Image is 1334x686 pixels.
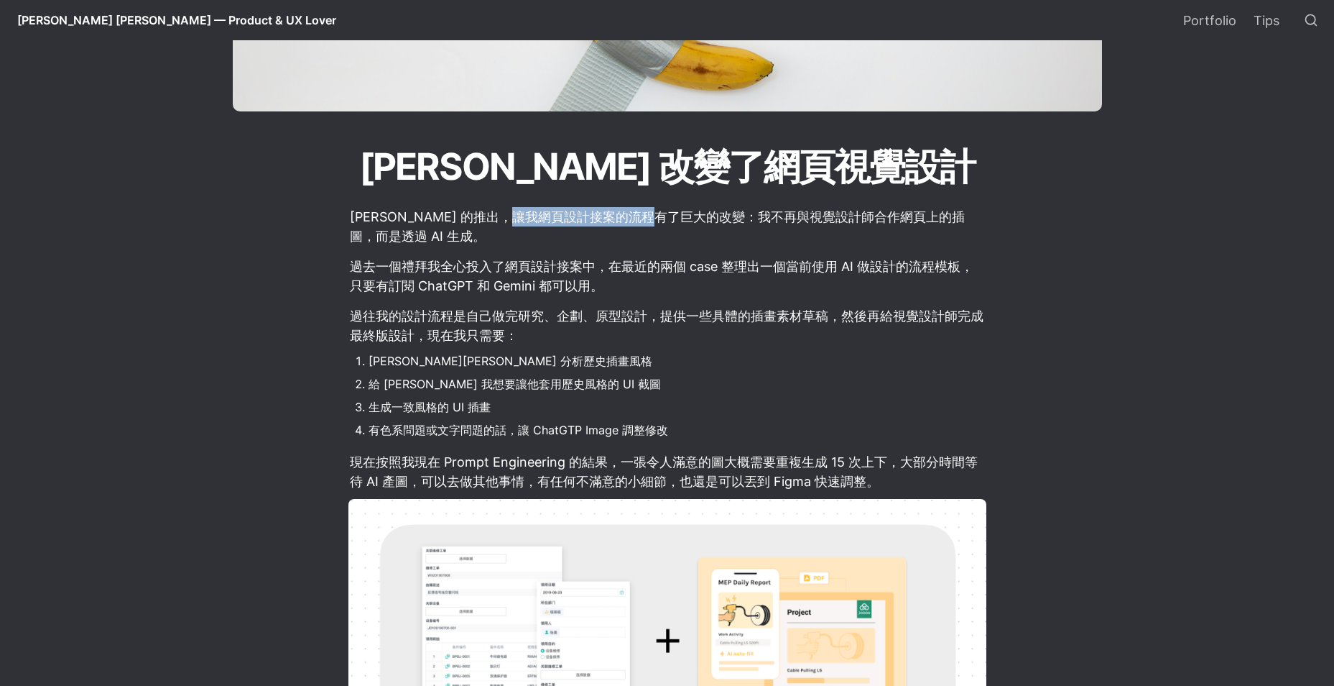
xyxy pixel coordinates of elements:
p: [PERSON_NAME] 的推出，讓我網頁設計接案的流程有了巨大的改變：我不再與視覺設計師合作網頁上的插圖，而是透過 AI 生成。 [348,205,986,248]
p: 過往我的設計流程是自己做完研究、企劃、原型設計，提供一些具體的插畫素材草稿，然後再給視覺設計師完成最終版設計，現在我只需要： [348,304,986,347]
p: 現在按照我現在 Prompt Engineering 的結果，一張令人滿意的圖大概需要重複生成 15 次上下，大部分時間等待 AI 產圖，可以去做其他事情，有任何不滿意的小細節，也還是可以丟到 ... [348,450,986,493]
li: 給 [PERSON_NAME] 我想要讓他套用歷史風格的 UI 截圖 [369,373,986,395]
p: 過去一個禮拜我全心投入了網頁設計接案中，在最近的兩個 case 整理出一個當前使用 AI 做設計的流程模板，只要有訂閱 ChatGPT 和 Gemini 都可以用。 [348,255,986,298]
span: [PERSON_NAME] [PERSON_NAME] — Product & UX Lover [17,13,336,27]
h1: [PERSON_NAME] 改變了網頁視覺設計 [279,137,1055,196]
li: 生成一致風格的 UI 插畫 [369,396,986,418]
li: 有色系問題或文字問題的話，讓 ChatGTP Image 調整修改 [369,419,986,441]
li: [PERSON_NAME][PERSON_NAME] 分析歷史插畫風格 [369,350,986,372]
